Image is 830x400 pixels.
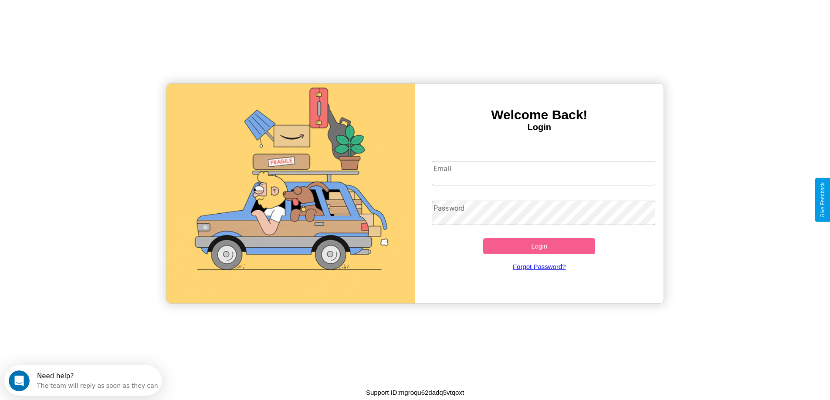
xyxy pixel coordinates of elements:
iframe: Intercom live chat discovery launcher [4,365,162,396]
iframe: Intercom live chat [9,370,30,391]
p: Support ID: mgroqu62dadq5vtqoxt [366,387,464,398]
img: gif [166,84,415,303]
div: Open Intercom Messenger [3,3,162,27]
h3: Welcome Back! [415,108,664,122]
button: Login [483,238,595,254]
div: The team will reply as soon as they can [33,14,154,24]
h4: Login [415,122,664,132]
div: Need help? [33,7,154,14]
a: Forgot Password? [427,254,651,279]
div: Give Feedback [820,182,826,218]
